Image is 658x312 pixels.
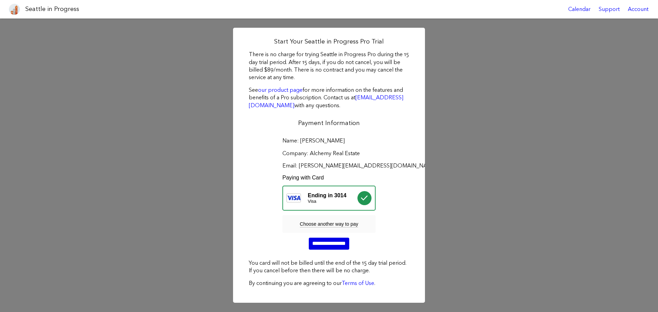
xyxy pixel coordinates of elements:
[249,37,409,46] h2: Start Your Seattle in Progress Pro Trial
[258,87,303,93] a: our product page
[282,137,376,145] label: Name: [PERSON_NAME]
[249,86,409,109] p: See for more information on the features and benefits of a Pro subscription. Contact us at with a...
[282,215,376,233] div: Choose another way to pay
[249,119,409,127] h2: Payment Information
[9,4,20,15] img: favicon-96x96.png
[249,94,403,108] a: [EMAIL_ADDRESS][DOMAIN_NAME]
[282,186,376,211] div: Ending in 3014Visa
[249,279,409,287] p: By continuing you are agreeing to our .
[282,174,324,181] div: Paying with Card
[308,192,357,204] div: Ending in 3014
[249,51,409,82] p: There is no charge for trying Seattle in Progress Pro during the 15 day trial period. After 15 da...
[308,199,357,204] div: Visa
[342,280,374,286] a: Terms of Use
[282,162,376,170] label: Email: [PERSON_NAME][EMAIL_ADDRESS][DOMAIN_NAME]
[25,5,79,13] h1: Seattle in Progress
[300,221,358,227] span: Choose another way to pay
[282,150,376,157] label: Company: Alchemy Real Estate
[249,259,409,275] p: You card will not be billed until the end of the 15 day trial period. If you cancel before then t...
